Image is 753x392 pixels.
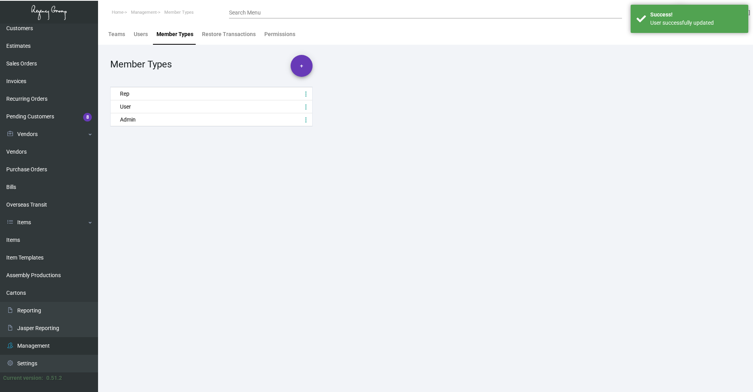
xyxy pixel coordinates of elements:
[131,10,157,15] span: Management
[110,59,172,70] h3: Member Types
[156,30,193,38] div: Member Types
[3,374,43,382] div: Current version:
[134,30,148,38] div: Users
[650,19,742,27] div: User successfully updated
[202,30,256,38] div: Restore Transactions
[108,30,125,38] div: Teams
[112,10,124,15] span: Home
[650,11,742,19] div: Success!
[264,30,295,38] div: Permissions
[164,10,194,15] span: Member Types
[46,374,62,382] div: 0.51.2
[291,55,313,77] button: +
[300,55,303,77] span: +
